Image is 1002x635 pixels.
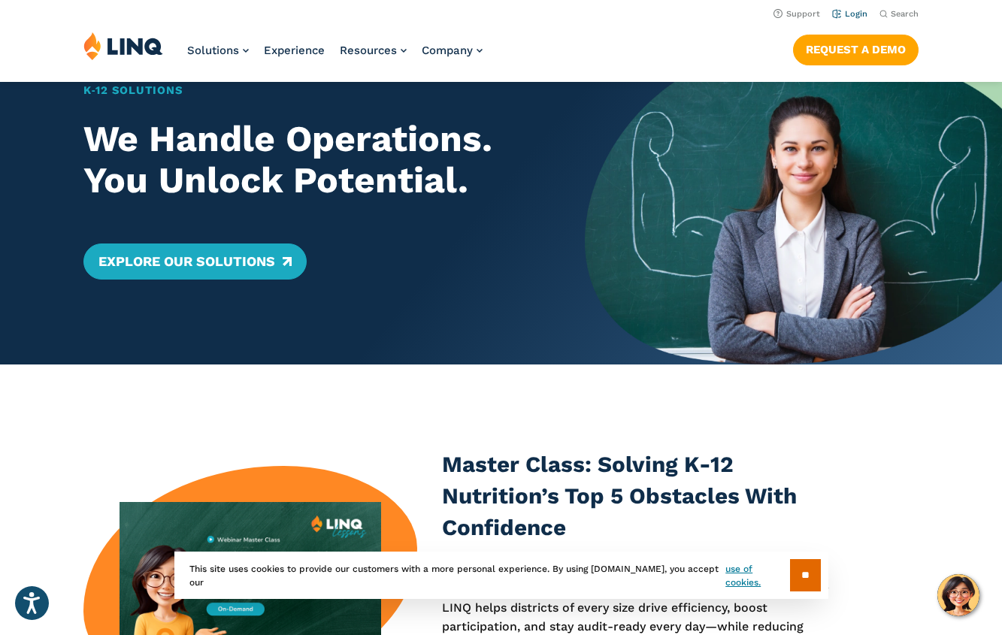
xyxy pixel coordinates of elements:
span: Solutions [187,44,239,57]
a: Support [773,9,820,19]
img: LINQ | K‑12 Software [83,32,163,60]
span: Resources [340,44,397,57]
span: Company [422,44,473,57]
nav: Button Navigation [793,32,919,65]
img: Home Banner [585,9,1002,364]
a: Solutions [187,44,249,57]
a: Explore Our Solutions [83,243,307,280]
a: Login [832,9,867,19]
a: Company [422,44,483,57]
a: Request a Demo [793,35,919,65]
a: Experience [264,44,325,57]
div: This site uses cookies to provide our customers with a more personal experience. By using [DOMAIN... [174,552,828,599]
a: use of cookies. [725,562,789,589]
a: Resources [340,44,407,57]
h2: We Handle Operations. You Unlock Potential. [83,118,543,201]
button: Open Search Bar [879,8,919,20]
nav: Primary Navigation [187,32,483,81]
h3: Master Class: Solving K-12 Nutrition’s Top 5 Obstacles With Confidence [442,449,847,543]
h1: K‑12 Solutions [83,82,543,98]
span: Search [891,9,919,19]
button: Hello, have a question? Let’s chat. [937,574,979,616]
